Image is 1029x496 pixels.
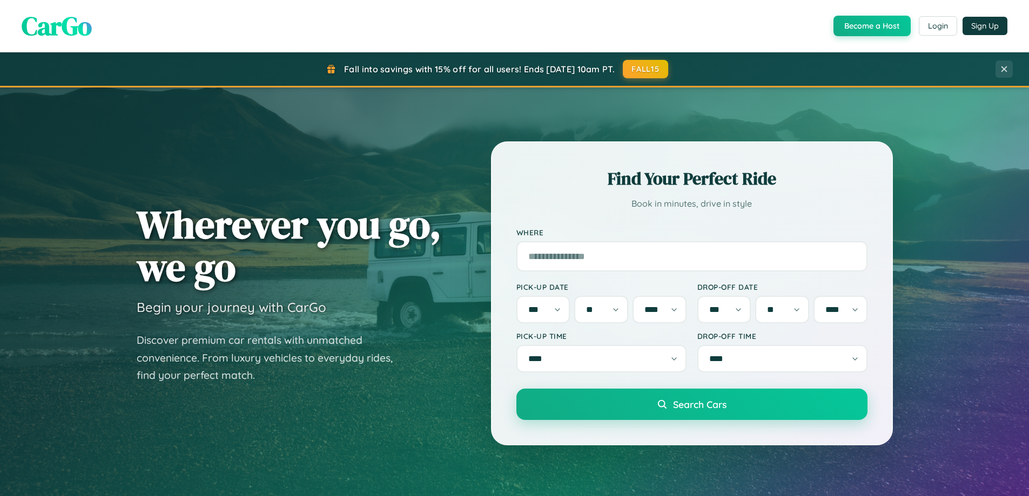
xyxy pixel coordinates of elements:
label: Pick-up Time [516,331,687,341]
label: Drop-off Date [697,282,867,291]
button: Sign Up [963,17,1007,35]
label: Pick-up Date [516,282,687,291]
h2: Find Your Perfect Ride [516,167,867,191]
span: Fall into savings with 15% off for all users! Ends [DATE] 10am PT. [344,64,615,74]
button: Search Cars [516,389,867,420]
p: Discover premium car rentals with unmatched convenience. From luxury vehicles to everyday rides, ... [137,331,407,384]
span: CarGo [22,8,92,44]
label: Where [516,228,867,237]
label: Drop-off Time [697,331,867,341]
button: Login [919,16,957,36]
button: FALL15 [623,60,668,78]
h3: Begin your journey with CarGo [137,299,326,315]
p: Book in minutes, drive in style [516,196,867,212]
button: Become a Host [833,16,911,36]
h1: Wherever you go, we go [137,203,441,288]
span: Search Cars [673,398,727,410]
